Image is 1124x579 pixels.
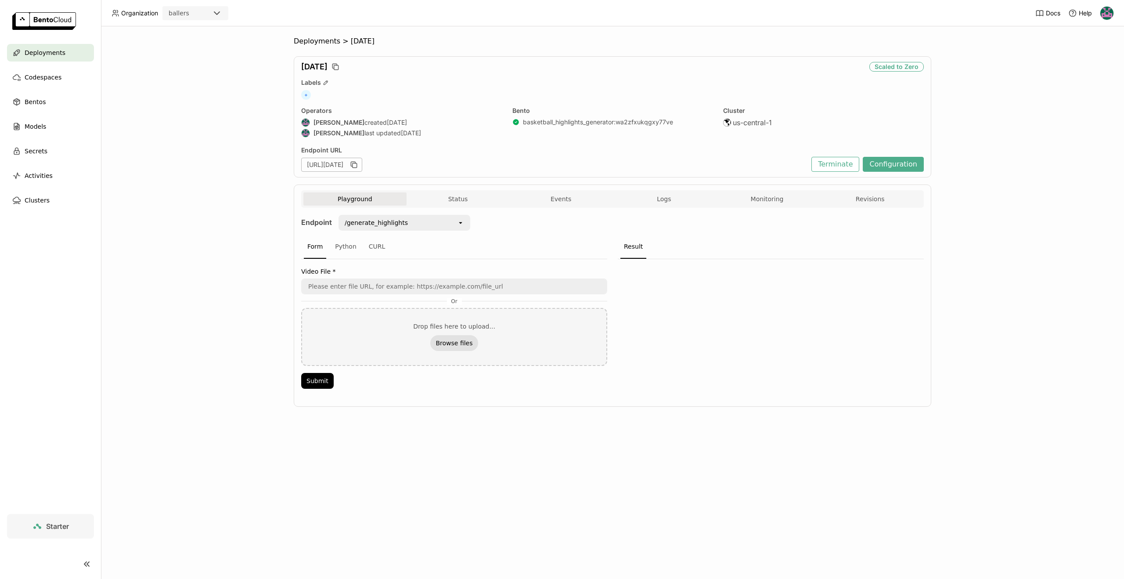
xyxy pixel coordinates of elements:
[301,118,502,127] div: created
[7,69,94,86] a: Codespaces
[301,158,362,172] div: [URL][DATE]
[1100,7,1113,20] img: Harsh Raj
[811,157,859,172] button: Terminate
[1046,9,1060,17] span: Docs
[25,121,46,132] span: Models
[302,279,606,293] input: Please enter file URL, for example: https://example.com/file_url
[409,218,410,227] input: Selected /generate_highlights.
[512,107,713,115] div: Bento
[25,195,50,206] span: Clusters
[313,119,364,127] strong: [PERSON_NAME]
[716,192,819,206] button: Monitoring
[303,192,407,206] button: Playground
[7,44,94,62] a: Deployments
[25,97,46,107] span: Bentos
[313,129,364,137] strong: [PERSON_NAME]
[12,12,76,30] img: logo
[25,72,61,83] span: Codespaces
[733,118,772,127] span: us-central-1
[365,235,389,259] div: CURL
[331,235,360,259] div: Python
[523,118,673,126] a: basketball_highlights_generator:wa2zfxukqgxy77ve
[340,37,351,46] span: >
[301,373,334,389] button: Submit
[7,118,94,135] a: Models
[25,146,47,156] span: Secrets
[301,107,502,115] div: Operators
[301,79,924,87] div: Labels
[818,192,922,206] button: Revisions
[401,129,421,137] span: [DATE]
[25,47,65,58] span: Deployments
[302,119,310,127] img: Harsh Raj
[413,323,495,330] div: Drop files here to upload...
[7,167,94,185] a: Activities
[294,37,931,46] nav: Breadcrumbs navigation
[121,9,158,17] span: Organization
[7,93,94,111] a: Bentos
[304,235,326,259] div: Form
[7,514,94,539] a: Starter
[301,62,328,72] span: [DATE]
[620,235,646,259] div: Result
[294,37,340,46] span: Deployments
[1068,9,1092,18] div: Help
[447,298,461,305] span: Or
[345,218,408,227] div: /generate_highlights
[302,129,310,137] img: Harsh Raj
[1079,9,1092,17] span: Help
[301,90,311,100] span: +
[869,62,924,72] div: Scaled to Zero
[863,157,924,172] button: Configuration
[301,218,332,227] strong: Endpoint
[657,195,671,203] span: Logs
[301,129,502,138] div: last updated
[25,170,53,181] span: Activities
[301,146,807,154] div: Endpoint URL
[430,335,478,351] button: Browse files
[1035,9,1060,18] a: Docs
[387,119,407,127] span: [DATE]
[7,142,94,160] a: Secrets
[301,268,607,275] label: Video File *
[190,9,191,18] input: Selected ballers.
[509,192,612,206] button: Events
[457,219,464,226] svg: open
[723,107,924,115] div: Cluster
[7,192,94,209] a: Clusters
[351,37,375,46] span: [DATE]
[169,9,189,18] div: ballers
[407,192,510,206] button: Status
[46,522,69,531] span: Starter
